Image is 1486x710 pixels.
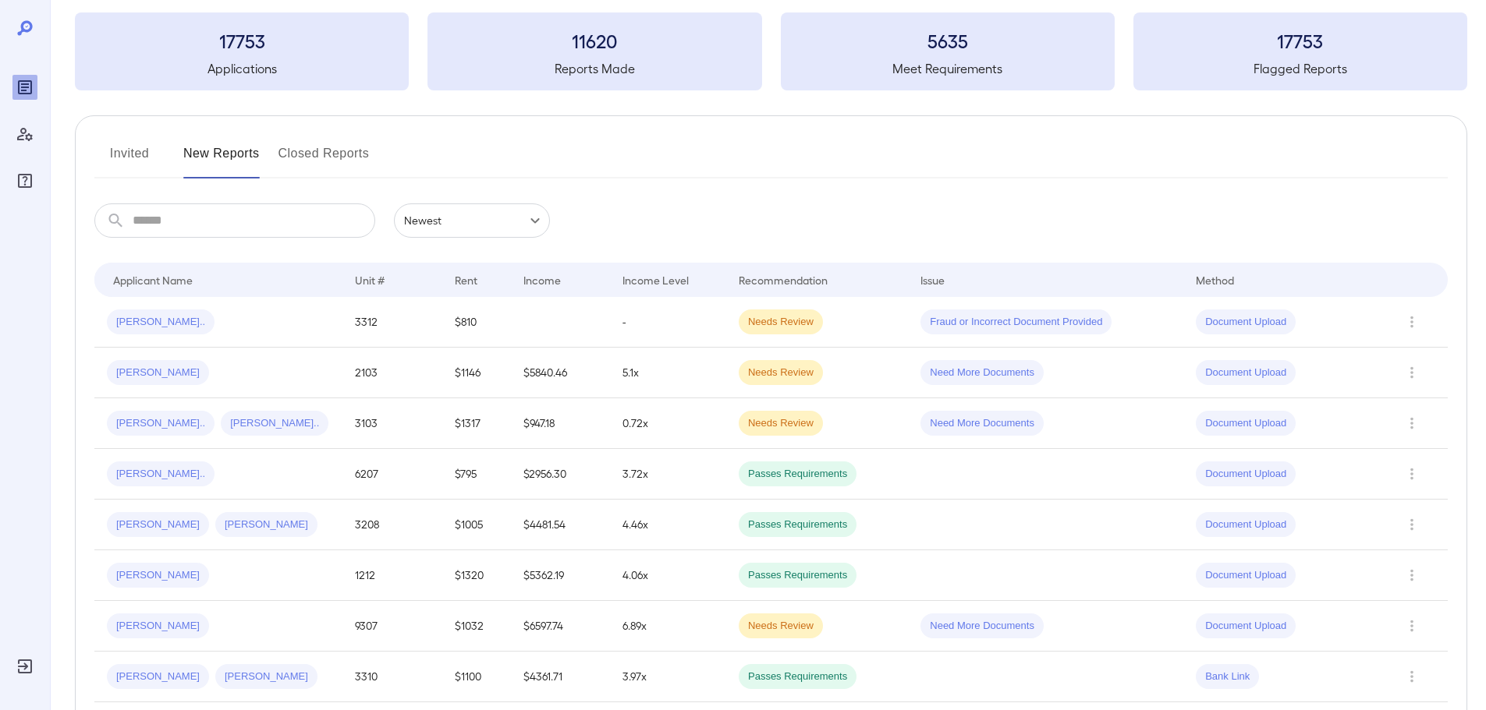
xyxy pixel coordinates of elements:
button: Row Actions [1399,309,1424,334]
td: $2956.30 [511,449,610,500]
td: 4.46x [610,500,726,550]
td: 3208 [342,500,442,550]
h3: 5635 [781,28,1115,53]
span: Passes Requirements [739,568,856,583]
span: Document Upload [1196,517,1296,532]
div: Rent [455,270,480,289]
td: 2103 [342,348,442,398]
td: 6.89x [610,601,726,652]
span: [PERSON_NAME].. [107,315,215,330]
td: 3.72x [610,449,726,500]
td: - [610,297,726,348]
span: [PERSON_NAME].. [221,416,328,431]
span: Need More Documents [920,619,1044,634]
div: Log Out [12,654,37,679]
td: $4361.71 [511,652,610,702]
td: 3.97x [610,652,726,702]
div: Recommendation [739,270,828,289]
button: Row Actions [1399,613,1424,638]
div: Reports [12,75,37,100]
div: Unit # [355,270,385,289]
span: Document Upload [1196,568,1296,583]
td: $1032 [442,601,511,652]
button: Closed Reports [278,141,370,178]
span: Passes Requirements [739,467,856,482]
td: $5362.19 [511,550,610,601]
button: Invited [94,141,165,178]
td: $795 [442,449,511,500]
td: 1212 [342,550,442,601]
div: Method [1196,270,1234,289]
td: $1005 [442,500,511,550]
button: Row Actions [1399,563,1424,588]
span: Needs Review [739,366,823,380]
button: Row Actions [1399,512,1424,537]
td: $1100 [442,652,511,702]
summary: 17753Applications11620Reports Made5635Meet Requirements17753Flagged Reports [75,12,1467,90]
span: [PERSON_NAME] [107,366,209,380]
span: [PERSON_NAME] [215,669,317,684]
div: Manage Users [12,122,37,147]
span: Passes Requirements [739,669,856,684]
span: Need More Documents [920,416,1044,431]
td: 0.72x [610,398,726,449]
h5: Reports Made [427,59,761,78]
span: Fraud or Incorrect Document Provided [920,315,1112,330]
span: Document Upload [1196,366,1296,380]
div: Income Level [622,270,689,289]
td: 5.1x [610,348,726,398]
button: Row Actions [1399,664,1424,689]
td: $6597.74 [511,601,610,652]
span: Needs Review [739,416,823,431]
span: [PERSON_NAME] [107,669,209,684]
span: [PERSON_NAME] [107,619,209,634]
span: [PERSON_NAME] [215,517,317,532]
td: $1317 [442,398,511,449]
button: Row Actions [1399,461,1424,486]
button: Row Actions [1399,411,1424,436]
span: [PERSON_NAME].. [107,416,215,431]
span: Needs Review [739,315,823,330]
td: $5840.46 [511,348,610,398]
span: Document Upload [1196,416,1296,431]
span: Document Upload [1196,467,1296,482]
div: Applicant Name [113,270,193,289]
span: Document Upload [1196,619,1296,634]
td: $1320 [442,550,511,601]
h5: Applications [75,59,409,78]
td: 9307 [342,601,442,652]
h3: 17753 [75,28,409,53]
span: [PERSON_NAME] [107,517,209,532]
h3: 17753 [1133,28,1467,53]
div: Newest [394,203,550,238]
td: 6207 [342,449,442,500]
td: 4.06x [610,550,726,601]
span: Needs Review [739,619,823,634]
td: 3103 [342,398,442,449]
td: $1146 [442,348,511,398]
span: Passes Requirements [739,517,856,532]
td: 3310 [342,652,442,702]
button: New Reports [183,141,260,178]
h5: Meet Requirements [781,59,1115,78]
span: Need More Documents [920,366,1044,380]
td: 3312 [342,297,442,348]
span: Document Upload [1196,315,1296,330]
span: [PERSON_NAME].. [107,467,215,482]
div: Income [523,270,561,289]
button: Row Actions [1399,360,1424,385]
td: $810 [442,297,511,348]
h3: 11620 [427,28,761,53]
h5: Flagged Reports [1133,59,1467,78]
span: [PERSON_NAME] [107,568,209,583]
div: Issue [920,270,945,289]
td: $4481.54 [511,500,610,550]
td: $947.18 [511,398,610,449]
span: Bank Link [1196,669,1259,684]
div: FAQ [12,168,37,193]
